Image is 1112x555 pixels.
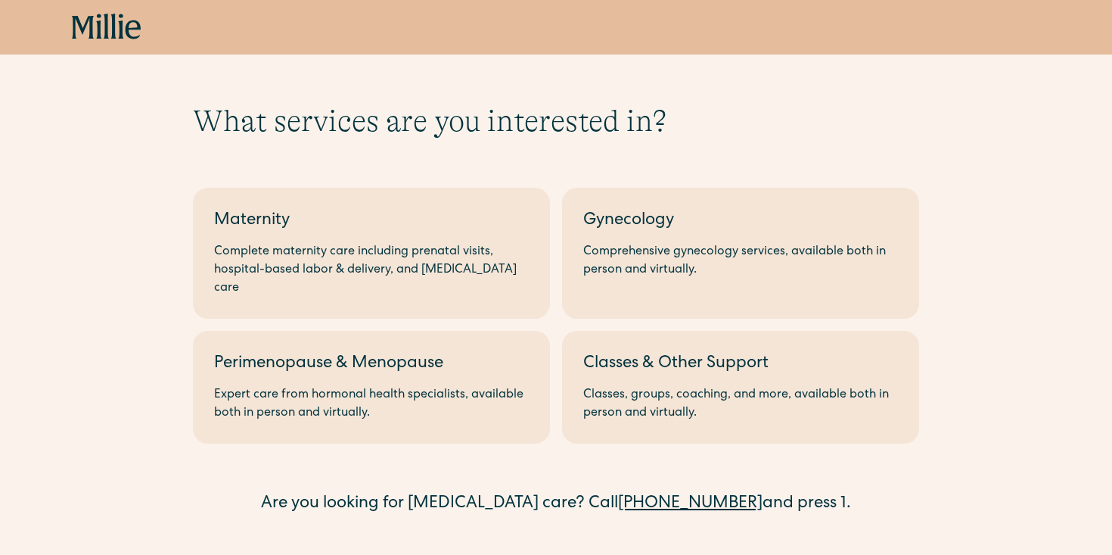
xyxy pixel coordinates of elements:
[562,331,919,444] a: Classes & Other SupportClasses, groups, coaching, and more, available both in person and virtually.
[193,103,919,139] h1: What services are you interested in?
[193,492,919,517] div: Are you looking for [MEDICAL_DATA] care? Call and press 1.
[618,496,763,513] a: [PHONE_NUMBER]
[583,386,898,422] div: Classes, groups, coaching, and more, available both in person and virtually.
[562,188,919,319] a: GynecologyComprehensive gynecology services, available both in person and virtually.
[193,331,550,444] a: Perimenopause & MenopauseExpert care from hormonal health specialists, available both in person a...
[193,188,550,319] a: MaternityComplete maternity care including prenatal visits, hospital-based labor & delivery, and ...
[214,352,529,377] div: Perimenopause & Menopause
[583,243,898,279] div: Comprehensive gynecology services, available both in person and virtually.
[214,243,529,298] div: Complete maternity care including prenatal visits, hospital-based labor & delivery, and [MEDICAL_...
[214,386,529,422] div: Expert care from hormonal health specialists, available both in person and virtually.
[583,352,898,377] div: Classes & Other Support
[214,209,529,234] div: Maternity
[583,209,898,234] div: Gynecology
